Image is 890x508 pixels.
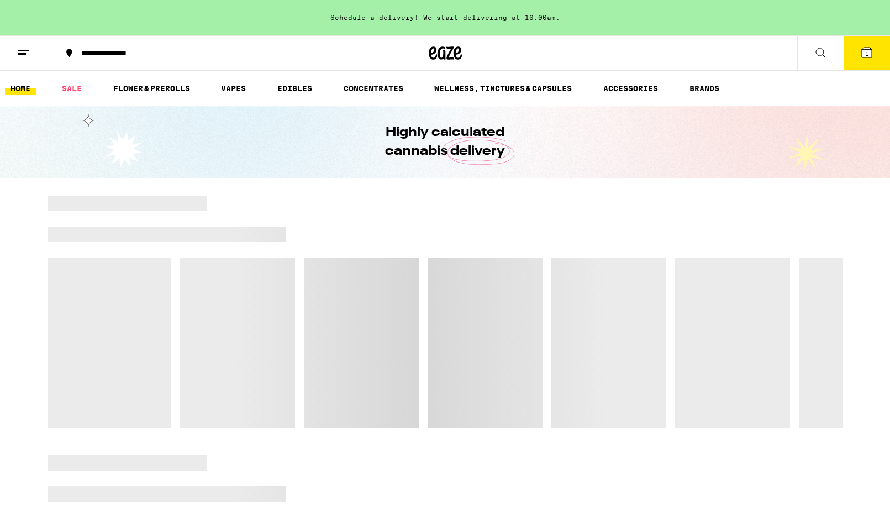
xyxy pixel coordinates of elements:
a: SALE [56,82,87,95]
a: BRANDS [684,82,725,95]
a: VAPES [215,82,251,95]
h1: Highly calculated cannabis delivery [354,123,536,161]
a: CONCENTRATES [338,82,409,95]
a: WELLNESS, TINCTURES & CAPSULES [429,82,577,95]
a: EDIBLES [272,82,318,95]
a: FLOWER & PREROLLS [108,82,196,95]
a: ACCESSORIES [598,82,663,95]
span: 1 [865,50,868,57]
button: 1 [844,36,890,70]
a: HOME [5,82,36,95]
